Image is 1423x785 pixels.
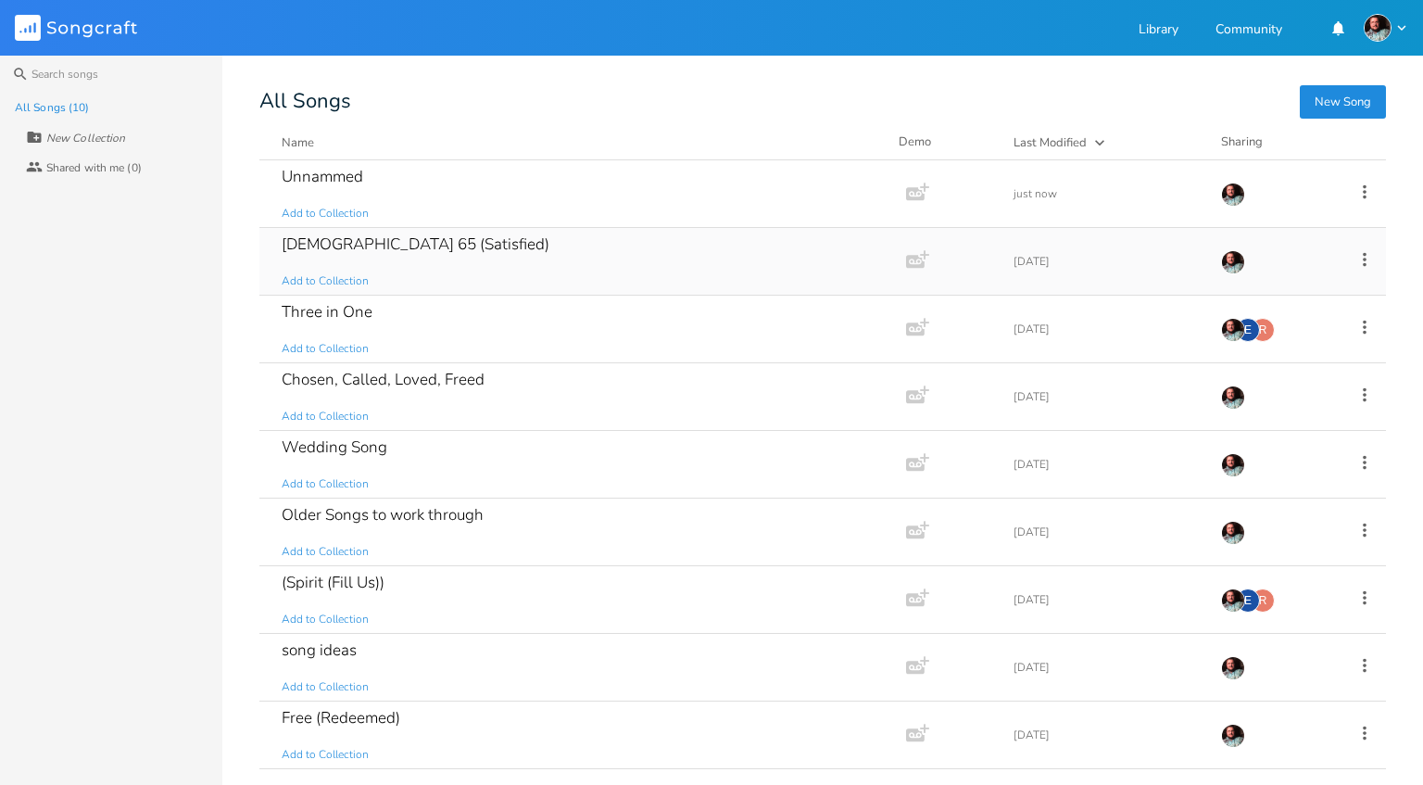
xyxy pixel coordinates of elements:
[282,747,369,763] span: Add to Collection
[282,507,484,523] div: Older Songs to work through
[1236,318,1260,342] div: esliaauthor
[1014,133,1199,152] button: Last Modified
[1139,23,1178,39] a: Library
[282,304,372,320] div: Three in One
[1221,133,1332,152] div: Sharing
[282,476,369,492] span: Add to Collection
[282,273,369,289] span: Add to Collection
[1221,386,1245,410] img: Chris Luchies
[282,133,876,152] button: Name
[1221,250,1245,274] img: Chris Luchies
[282,206,369,222] span: Add to Collection
[1236,589,1260,613] div: esliaauthor
[1014,391,1199,402] div: [DATE]
[282,439,387,455] div: Wedding Song
[1251,318,1275,342] div: rcdumas
[282,169,363,184] div: Unnammed
[1014,323,1199,335] div: [DATE]
[1014,662,1199,673] div: [DATE]
[1014,729,1199,741] div: [DATE]
[282,612,369,627] span: Add to Collection
[1014,188,1199,199] div: just now
[282,544,369,560] span: Add to Collection
[282,679,369,695] span: Add to Collection
[1221,656,1245,680] img: Chris Luchies
[1014,134,1087,151] div: Last Modified
[282,642,357,658] div: song ideas
[1364,14,1392,42] img: Chris Luchies
[1221,453,1245,477] img: Chris Luchies
[1014,459,1199,470] div: [DATE]
[1251,589,1275,613] div: rcdumas
[1215,23,1282,39] a: Community
[282,710,400,726] div: Free (Redeemed)
[1300,85,1386,119] button: New Song
[1014,594,1199,605] div: [DATE]
[259,93,1386,111] div: All Songs
[1221,318,1245,342] img: Chris Luchies
[1221,724,1245,748] img: Chris Luchies
[282,372,485,387] div: Chosen, Called, Loved, Freed
[15,102,89,113] div: All Songs (10)
[46,133,125,144] div: New Collection
[1014,256,1199,267] div: [DATE]
[46,162,142,173] div: Shared with me (0)
[1221,521,1245,545] img: Chris Luchies
[282,134,314,151] div: Name
[1221,589,1245,613] img: Chris Luchies
[282,341,369,357] span: Add to Collection
[1221,183,1245,207] img: Chris Luchies
[899,133,991,152] div: Demo
[282,409,369,424] span: Add to Collection
[282,236,549,252] div: [DEMOGRAPHIC_DATA] 65 (Satisfied)
[282,575,384,590] div: (Spirit (Fill Us))
[1014,526,1199,538] div: [DATE]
